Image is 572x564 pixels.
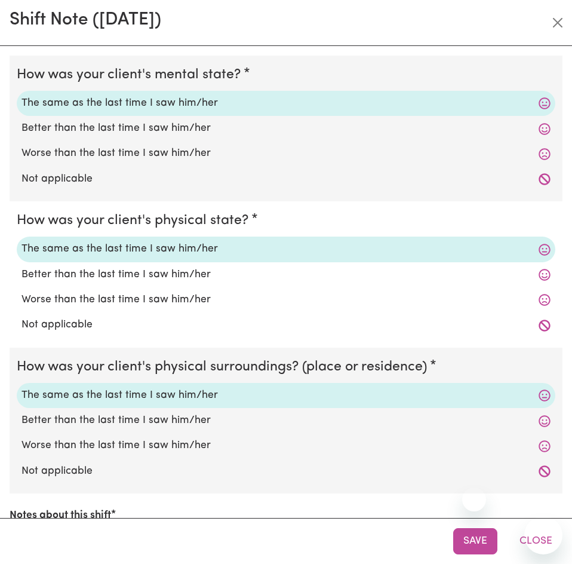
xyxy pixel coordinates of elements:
label: Better than the last time I saw him/her [21,121,551,136]
label: Worse than the last time I saw him/her [21,146,551,161]
label: Better than the last time I saw him/her [21,267,551,283]
label: Better than the last time I saw him/her [21,413,551,428]
label: Not applicable [21,171,551,187]
label: Notes about this shift [10,508,111,523]
label: Not applicable [21,464,551,479]
label: The same as the last time I saw him/her [21,96,551,111]
button: Close [548,13,567,32]
legend: How was your client's mental state? [17,65,245,86]
iframe: Close message [462,488,486,511]
legend: How was your client's physical surroundings? (place or residence) [17,357,432,378]
label: The same as the last time I saw him/her [21,388,551,403]
iframe: Button to launch messaging window [524,516,562,554]
legend: How was your client's physical state? [17,211,253,232]
label: Not applicable [21,317,551,333]
h2: Shift Note ( [DATE] ) [10,10,161,31]
label: The same as the last time I saw him/her [21,241,551,257]
label: Worse than the last time I saw him/her [21,292,551,308]
label: Worse than the last time I saw him/her [21,438,551,453]
button: Close [509,528,562,554]
button: Save [453,528,497,554]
